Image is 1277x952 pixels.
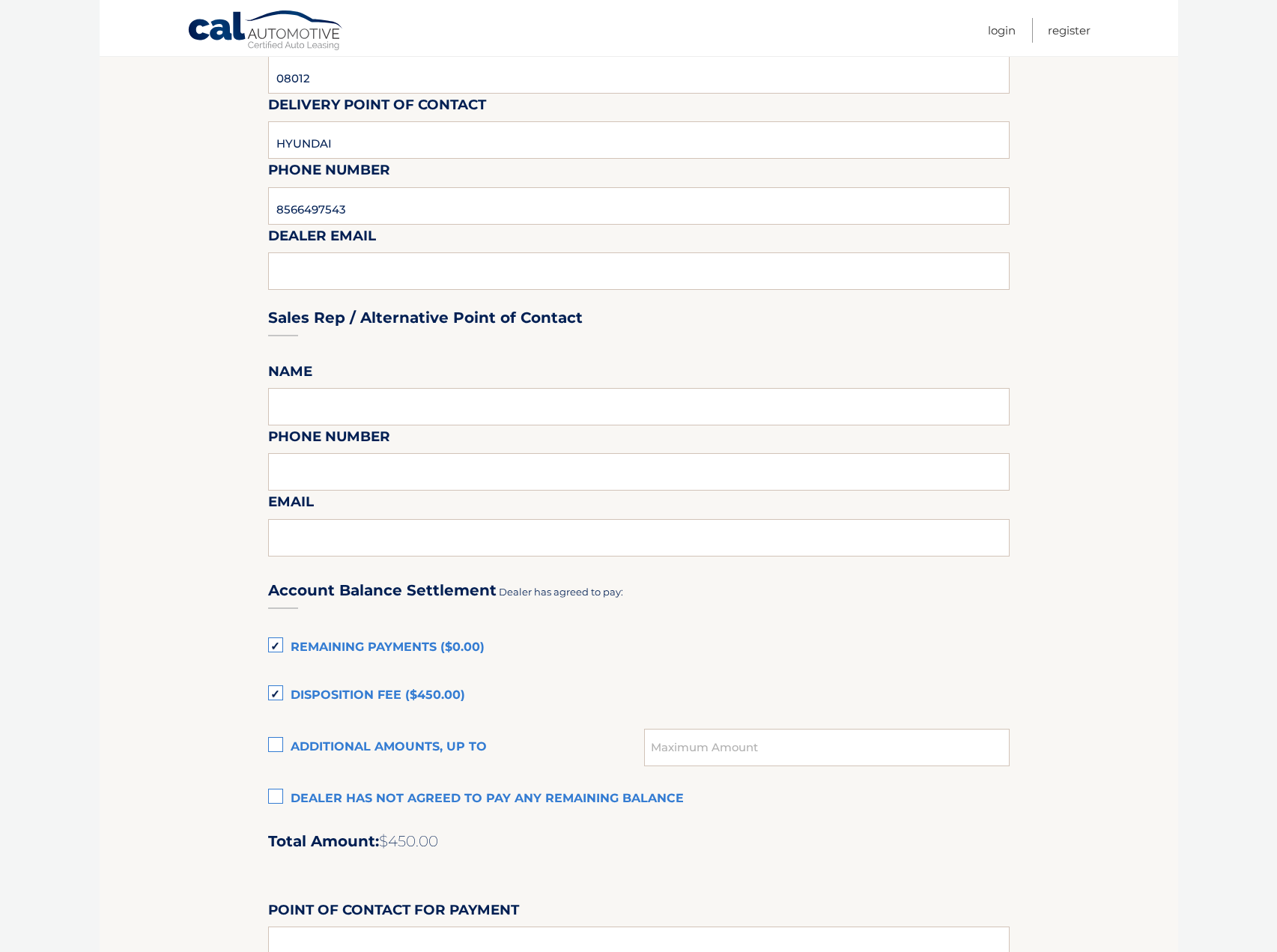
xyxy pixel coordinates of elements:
[1048,18,1091,43] a: Register
[268,581,497,600] h3: Account Balance Settlement
[268,491,314,518] label: Email
[268,159,390,187] label: Phone Number
[187,10,345,53] a: Cal Automotive
[268,309,583,327] h3: Sales Rep / Alternative Point of Contact
[268,94,486,121] label: Delivery Point of Contact
[268,360,312,388] label: Name
[268,633,1010,663] label: Remaining Payments ($0.00)
[499,586,623,598] span: Dealer has agreed to pay:
[379,832,438,850] span: $450.00
[268,784,1010,814] label: Dealer has not agreed to pay any remaining balance
[988,18,1016,43] a: Login
[268,681,1010,711] label: Disposition Fee ($450.00)
[644,729,1009,766] input: Maximum Amount
[268,899,519,927] label: Point of Contact for Payment
[268,225,376,252] label: Dealer Email
[268,832,1010,851] h2: Total Amount:
[268,425,390,453] label: Phone Number
[268,733,645,762] label: Additional amounts, up to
